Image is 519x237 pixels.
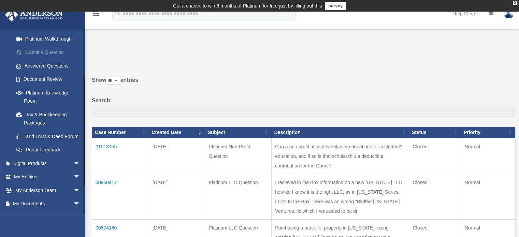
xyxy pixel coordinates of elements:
[10,73,90,86] a: Document Review
[92,127,149,138] th: Case Number: activate to sort column ascending
[149,127,205,138] th: Created Date: activate to sort column ascending
[10,32,90,46] a: Platinum Walkthrough
[149,174,205,219] td: [DATE]
[5,183,90,197] a: My Anderson Teamarrow_drop_down
[205,174,272,219] td: Platinum LLC Question
[461,174,516,219] td: Normal
[409,174,461,219] td: Closed
[92,10,100,18] i: menu
[106,77,120,85] select: Showentries
[272,174,409,219] td: I recieved in the Box information on a new [US_STATE] LLC, how do I know it is the right LLC, as ...
[149,138,205,174] td: [DATE]
[5,170,90,184] a: My Entitiesarrow_drop_down
[205,138,272,174] td: Platinum Non-Profit Question
[5,197,90,211] a: My Documentsarrow_drop_down
[10,143,90,157] a: Portal Feedback
[461,127,516,138] th: Priority: activate to sort column ascending
[272,138,409,174] td: Can a non profit accept scholarship donations for a student's education, and if so is that schola...
[10,108,90,130] a: Tax & Bookkeeping Packages
[73,210,87,224] span: arrow_drop_down
[73,197,87,211] span: arrow_drop_down
[73,183,87,197] span: arrow_drop_down
[114,9,121,17] i: search
[409,138,461,174] td: Closed
[10,86,90,108] a: Platinum Knowledge Room
[325,2,346,10] a: survey
[409,127,461,138] th: Status: activate to sort column ascending
[173,2,322,10] div: Get a chance to win 6 months of Platinum for free just by filling out this
[3,8,65,21] img: Anderson Advisors Platinum Portal
[92,174,149,219] td: 00950417
[92,12,100,18] a: menu
[513,1,517,5] div: close
[92,105,516,118] input: Search:
[10,130,90,143] a: Land Trust & Deed Forum
[10,46,90,59] a: Submit a Question
[272,127,409,138] th: Description: activate to sort column ascending
[92,96,516,118] label: Search:
[73,157,87,171] span: arrow_drop_down
[5,210,90,224] a: Online Learningarrow_drop_down
[92,138,149,174] td: 01013155
[205,127,272,138] th: Subject: activate to sort column ascending
[73,170,87,184] span: arrow_drop_down
[10,59,87,73] a: Answered Questions
[504,9,514,18] img: User Pic
[92,75,516,92] label: Show entries
[461,138,516,174] td: Normal
[5,157,90,170] a: Digital Productsarrow_drop_down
